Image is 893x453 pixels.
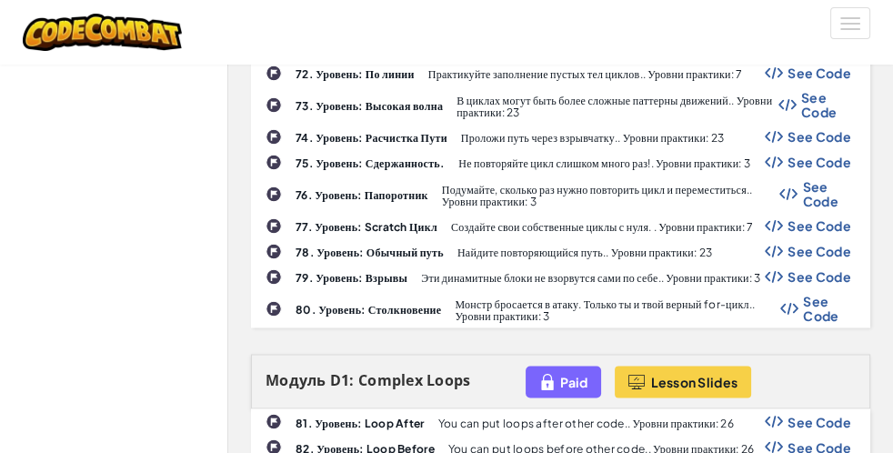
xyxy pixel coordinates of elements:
[457,247,712,258] p: Найдите повторяющийся путь.. Уровни практики: 23
[765,219,783,232] img: Show Code Logo
[455,298,780,322] p: Монстр бросается в атаку. Только ты и твой верный for-цикл.. Уровни практики: 3
[765,130,783,143] img: Show Code Logo
[780,302,798,315] img: Show Code Logo
[266,128,282,145] img: IconChallengeLevel.svg
[266,243,282,259] img: IconChallengeLevel.svg
[615,366,752,398] button: Lesson Slides
[560,374,587,388] span: Paid
[296,416,424,429] b: 81. Уровень: Loop After
[765,415,783,428] img: Show Code Logo
[421,272,760,284] p: Эти динамитные блоки не взорвутся сами по себе.. Уровни практики: 3
[266,96,282,113] img: IconChallengeLevel.svg
[437,417,733,428] p: You can put loops after other code.. Уровни практики: 26
[266,268,282,285] img: IconChallengeLevel.svg
[451,221,753,233] p: Создайте свои собственные циклы с нуля. . Уровни практики: 7
[539,371,556,392] img: IconPaidLevel.svg
[461,132,724,144] p: Проложи путь через взрывчатку.. Уровни практики: 23
[457,95,778,118] p: В циклах могут быть более сложные паттерны движений.. Уровни практики: 23
[296,303,441,317] b: 80. Уровень: Столкновение
[779,187,798,200] img: Show Code Logo
[296,99,443,113] b: 73. Уровень: Высокая волна
[778,98,797,111] img: Show Code Logo
[296,246,444,259] b: 78. Уровень: Обычный путь
[788,244,851,258] span: See Code
[458,157,750,169] p: Не повторяйте цикл слишком много раз!. Уровни практики: 3
[23,14,182,51] img: CodeCombat logo
[266,300,282,317] img: IconChallengeLevel.svg
[296,271,407,285] b: 79. Уровень: Взрывы
[651,374,738,388] span: Lesson Slides
[788,155,851,169] span: See Code
[765,66,783,79] img: Show Code Logo
[765,156,783,168] img: Show Code Logo
[801,90,851,119] span: See Code
[296,220,437,234] b: 77. Уровень: Scratch Цикл
[802,179,851,208] span: See Code
[765,440,783,453] img: Show Code Logo
[788,218,851,233] span: See Code
[788,414,851,428] span: See Code
[266,217,282,234] img: IconChallengeLevel.svg
[788,65,851,80] span: See Code
[266,369,326,389] span: Модуль
[788,269,851,284] span: See Code
[266,413,282,429] img: IconChallengeLevel.svg
[266,186,282,202] img: IconChallengeLevel.svg
[803,294,851,323] span: See Code
[788,129,851,144] span: See Code
[266,65,282,81] img: IconChallengeLevel.svg
[428,68,743,80] p: Практикуйте заполнение пустых тел циклов.. Уровни практики: 7
[330,369,471,389] span: D1: Complex Loops
[296,156,445,170] b: 75. Уровень: Сдержанность.
[266,154,282,170] img: IconChallengeLevel.svg
[765,270,783,283] img: Show Code Logo
[765,245,783,257] img: Show Code Logo
[296,131,447,145] b: 74. Уровень: Расчистка Пути
[296,188,428,202] b: 76. Уровень: Папоротник
[296,67,415,81] b: 72. Уровень: По линии
[442,184,780,207] p: Подумайте, сколько раз нужно повторить цикл и переместиться.. Уровни практики: 3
